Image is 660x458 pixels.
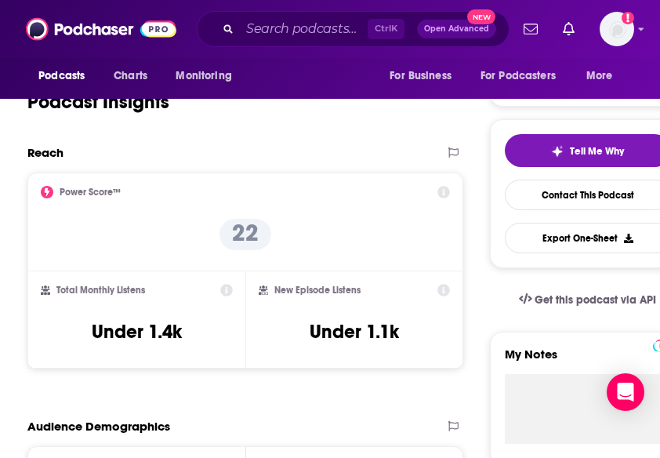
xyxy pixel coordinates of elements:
h3: Under 1.1k [310,320,399,343]
svg: Add a profile image [622,12,634,24]
span: Tell Me Why [570,145,624,158]
button: Open AdvancedNew [417,20,496,38]
a: Show notifications dropdown [517,16,544,42]
p: 22 [219,219,271,250]
span: Logged in as dvarilias [600,12,634,46]
button: open menu [470,61,578,91]
h2: Audience Demographics [27,419,170,434]
h2: Total Monthly Listens [56,285,145,296]
img: tell me why sparkle [551,145,564,158]
span: Podcasts [38,65,85,87]
h1: Podcast Insights [27,90,169,114]
button: open menu [27,61,105,91]
span: More [586,65,613,87]
h2: New Episode Listens [274,285,361,296]
div: Open Intercom Messenger [607,373,644,411]
span: For Business [390,65,451,87]
span: Monitoring [176,65,231,87]
span: For Podcasters [480,65,556,87]
span: Charts [114,65,147,87]
div: Search podcasts, credits, & more... [197,11,510,47]
input: Search podcasts, credits, & more... [240,16,368,42]
span: Open Advanced [424,25,489,33]
h3: Under 1.4k [92,320,182,343]
a: Show notifications dropdown [557,16,581,42]
button: open menu [165,61,252,91]
a: Charts [103,61,157,91]
img: Podchaser - Follow, Share and Rate Podcasts [26,14,176,44]
h2: Power Score™ [60,187,121,198]
span: Ctrl K [368,19,404,39]
button: Show profile menu [600,12,634,46]
span: Get this podcast via API [535,293,656,307]
button: open menu [575,61,633,91]
h2: Reach [27,145,63,160]
span: New [467,9,495,24]
button: open menu [379,61,471,91]
img: User Profile [600,12,634,46]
